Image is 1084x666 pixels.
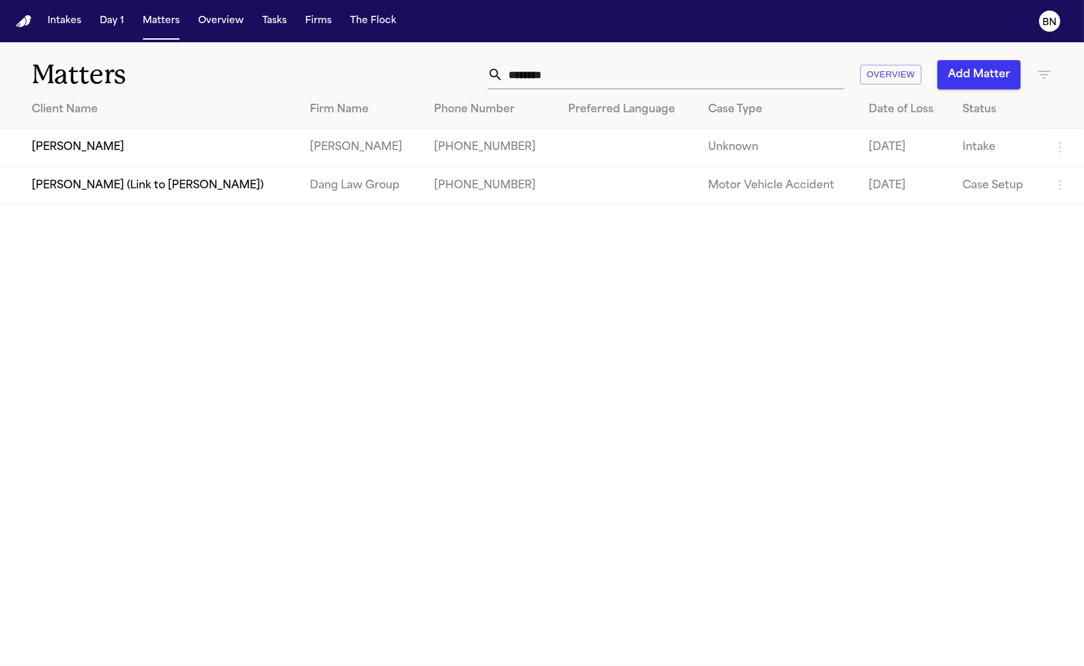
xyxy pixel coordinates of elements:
td: [DATE] [859,129,953,166]
a: Home [16,15,32,28]
td: [PHONE_NUMBER] [423,166,558,204]
div: Status [963,102,1031,118]
td: Unknown [698,129,859,166]
td: Intake [953,129,1042,166]
td: [PHONE_NUMBER] [423,129,558,166]
td: Case Setup [953,166,1042,204]
div: Client Name [32,102,289,118]
td: Motor Vehicle Accident [698,166,859,204]
td: [PERSON_NAME] [299,129,423,166]
div: Date of Loss [869,102,942,118]
button: The Flock [345,9,402,33]
div: Preferred Language [568,102,687,118]
img: Finch Logo [16,15,32,28]
button: Day 1 [94,9,129,33]
button: Overview [860,65,921,85]
button: Tasks [257,9,292,33]
button: Firms [300,9,337,33]
div: Case Type [708,102,848,118]
td: [DATE] [859,166,953,204]
td: Dang Law Group [299,166,423,204]
button: Add Matter [937,60,1021,89]
div: Phone Number [434,102,547,118]
h1: Matters [32,58,321,91]
button: Intakes [42,9,87,33]
div: Firm Name [310,102,413,118]
button: Overview [193,9,249,33]
button: Matters [137,9,185,33]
